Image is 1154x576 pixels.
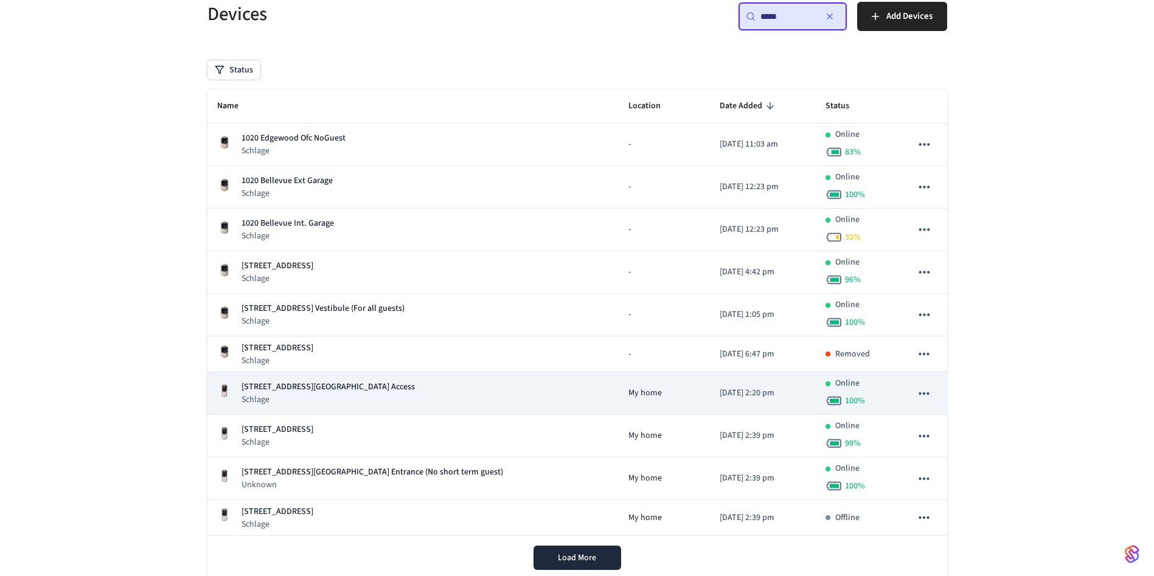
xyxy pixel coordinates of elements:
[835,420,860,432] p: Online
[845,480,865,492] span: 100 %
[720,429,806,442] p: [DATE] 2:39 pm
[826,97,865,116] span: Status
[628,308,631,321] span: -
[242,518,313,530] p: Schlage
[242,466,503,479] p: [STREET_ADDRESS][GEOGRAPHIC_DATA] Entrance (No short term guest)
[886,9,933,24] span: Add Devices
[845,274,861,286] span: 96 %
[835,462,860,475] p: Online
[628,181,631,193] span: -
[628,266,631,279] span: -
[207,60,260,80] button: Status
[242,145,346,157] p: Schlage
[242,342,313,355] p: [STREET_ADDRESS]
[242,175,333,187] p: 1020 Bellevue Ext Garage
[720,181,806,193] p: [DATE] 12:23 pm
[217,220,232,235] img: Schlage Sense Smart Deadbolt with Camelot Trim, Front
[242,315,405,327] p: Schlage
[217,508,232,522] img: Yale Assure Touchscreen Wifi Smart Lock, Satin Nickel, Front
[628,348,631,361] span: -
[242,479,503,491] p: Unknown
[845,316,865,328] span: 100 %
[207,89,947,536] table: sticky table
[628,138,631,151] span: -
[242,187,333,200] p: Schlage
[242,381,415,394] p: [STREET_ADDRESS][GEOGRAPHIC_DATA] Access
[242,132,346,145] p: 1020 Edgewood Ofc NoGuest
[217,344,232,359] img: Schlage Sense Smart Deadbolt with Camelot Trim, Front
[835,128,860,141] p: Online
[845,437,861,449] span: 98 %
[217,263,232,277] img: Schlage Sense Smart Deadbolt with Camelot Trim, Front
[720,138,806,151] p: [DATE] 11:03 am
[720,97,778,116] span: Date Added
[628,97,676,116] span: Location
[217,426,232,441] img: Yale Assure Touchscreen Wifi Smart Lock, Satin Nickel, Front
[720,308,806,321] p: [DATE] 1:05 pm
[835,377,860,390] p: Online
[835,171,860,184] p: Online
[720,512,806,524] p: [DATE] 2:39 pm
[720,472,806,485] p: [DATE] 2:39 pm
[217,305,232,320] img: Schlage Sense Smart Deadbolt with Camelot Trim, Front
[242,505,313,518] p: [STREET_ADDRESS]
[845,146,861,158] span: 83 %
[845,395,865,407] span: 100 %
[720,387,806,400] p: [DATE] 2:20 pm
[720,223,806,236] p: [DATE] 12:23 pm
[857,2,947,31] button: Add Devices
[1125,544,1139,564] img: SeamLogoGradient.69752ec5.svg
[835,348,870,361] p: Removed
[242,260,313,272] p: [STREET_ADDRESS]
[242,394,415,406] p: Schlage
[242,217,334,230] p: 1020 Bellevue Int. Garage
[835,512,860,524] p: Offline
[217,178,232,192] img: Schlage Sense Smart Deadbolt with Camelot Trim, Front
[628,472,662,485] span: My home
[628,387,662,400] span: My home
[217,384,232,398] img: Yale Assure Touchscreen Wifi Smart Lock, Satin Nickel, Front
[242,302,405,315] p: [STREET_ADDRESS] Vestibule (For all guests)
[835,256,860,269] p: Online
[835,213,860,226] p: Online
[558,552,596,564] span: Load More
[628,223,631,236] span: -
[242,423,313,436] p: [STREET_ADDRESS]
[628,429,662,442] span: My home
[720,348,806,361] p: [DATE] 6:47 pm
[242,436,313,448] p: Schlage
[534,546,621,570] button: Load More
[207,2,570,27] h5: Devices
[242,272,313,285] p: Schlage
[628,512,662,524] span: My home
[835,299,860,311] p: Online
[845,189,865,201] span: 100 %
[720,266,806,279] p: [DATE] 4:42 pm
[217,135,232,150] img: Schlage Sense Smart Deadbolt with Camelot Trim, Front
[217,469,232,484] img: Yale Assure Touchscreen Wifi Smart Lock, Satin Nickel, Front
[242,355,313,367] p: Schlage
[845,231,861,243] span: 32 %
[242,230,334,242] p: Schlage
[217,97,254,116] span: Name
